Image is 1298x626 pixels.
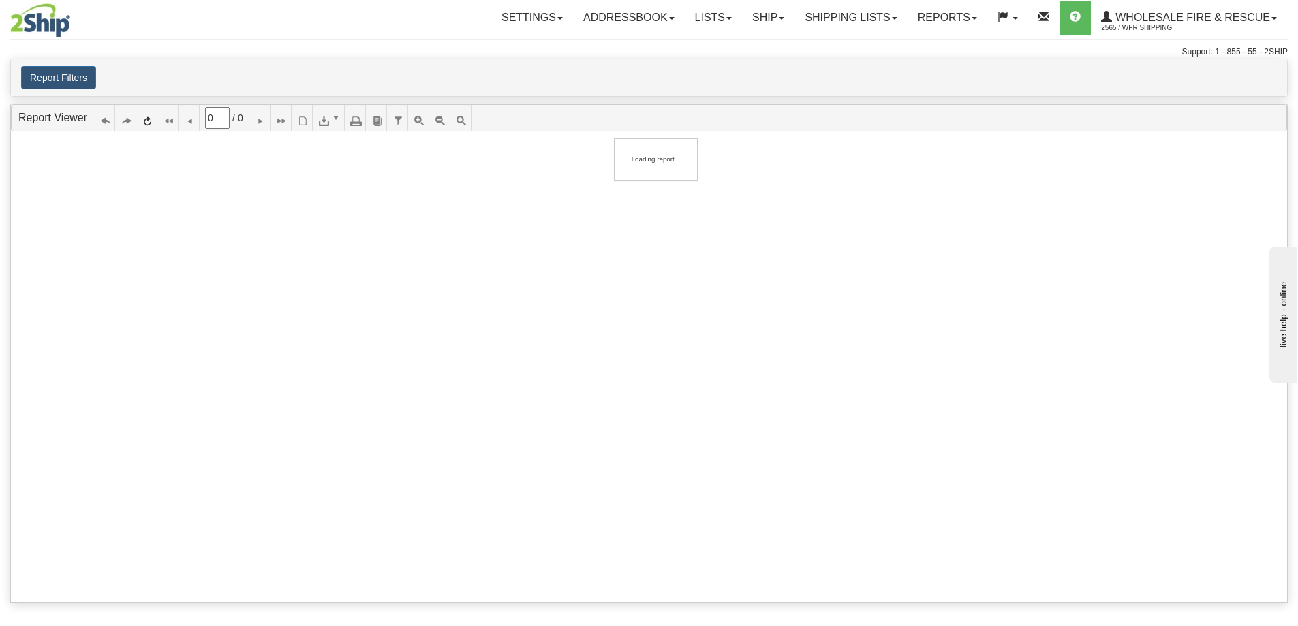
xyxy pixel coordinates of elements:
[742,1,794,35] a: Ship
[1267,243,1297,382] iframe: chat widget
[1112,12,1270,23] span: WHOLESALE FIRE & RESCUE
[908,1,987,35] a: Reports
[621,145,690,173] div: Loading report...
[1091,1,1287,35] a: WHOLESALE FIRE & RESCUE 2565 / WFR Shipping
[794,1,907,35] a: Shipping lists
[136,105,157,131] a: Refresh
[10,3,70,37] img: logo2565.jpg
[685,1,742,35] a: Lists
[10,46,1288,58] div: Support: 1 - 855 - 55 - 2SHIP
[10,12,126,22] div: live help - online
[573,1,685,35] a: Addressbook
[21,66,96,89] button: Report Filters
[232,111,235,125] span: /
[1101,21,1203,35] span: 2565 / WFR Shipping
[238,111,243,125] span: 0
[18,112,87,123] a: Report Viewer
[491,1,573,35] a: Settings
